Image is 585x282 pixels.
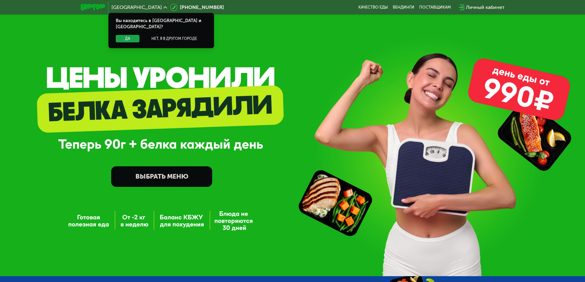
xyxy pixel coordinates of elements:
button: Нет, я в другом городе [142,35,207,42]
a: Качество еды [358,5,388,10]
div: поставщикам [419,5,451,10]
a: ВЫБРАТЬ МЕНЮ [111,166,212,187]
div: Личный кабинет [466,4,505,11]
a: [PHONE_NUMBER] [170,4,224,11]
span: [GEOGRAPHIC_DATA] [111,5,162,10]
button: Да [116,35,139,42]
div: Вы находитесь в [GEOGRAPHIC_DATA] и [GEOGRAPHIC_DATA]? [108,13,214,35]
a: Вендинги [393,5,414,10]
